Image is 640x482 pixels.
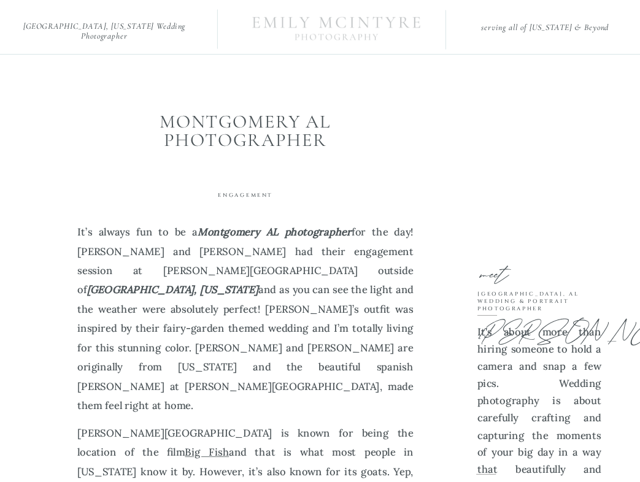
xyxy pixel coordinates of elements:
a: Big Fish [185,446,229,459]
h1: Montgomery Al Photographer [77,112,414,150]
p: meet [PERSON_NAME] [477,248,588,282]
strong: Montgomery AL photographer [198,226,352,239]
h2: [GEOGRAPHIC_DATA], [US_STATE] Wedding Photographer [6,21,203,34]
a: Engagement [218,191,272,199]
h2: serving all of [US_STATE] & Beyond [456,23,634,34]
a: home [119,17,150,23]
a: meet [202,17,233,23]
a: CONTACT [483,17,522,23]
span: meet [207,19,229,25]
strong: [GEOGRAPHIC_DATA], [US_STATE] [87,283,259,296]
p: It’s always fun to be a for the day! [PERSON_NAME] and [PERSON_NAME] had their engagement session... [77,223,414,415]
p: It's about more than hiring someone to hold a camera and snap a few pics. Wedding photography is ... [477,323,601,465]
span: [GEOGRAPHIC_DATA], AL Wedding & Portrait Photographer [477,290,579,313]
span: home [122,19,146,25]
span: CONTACT [483,18,523,24]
